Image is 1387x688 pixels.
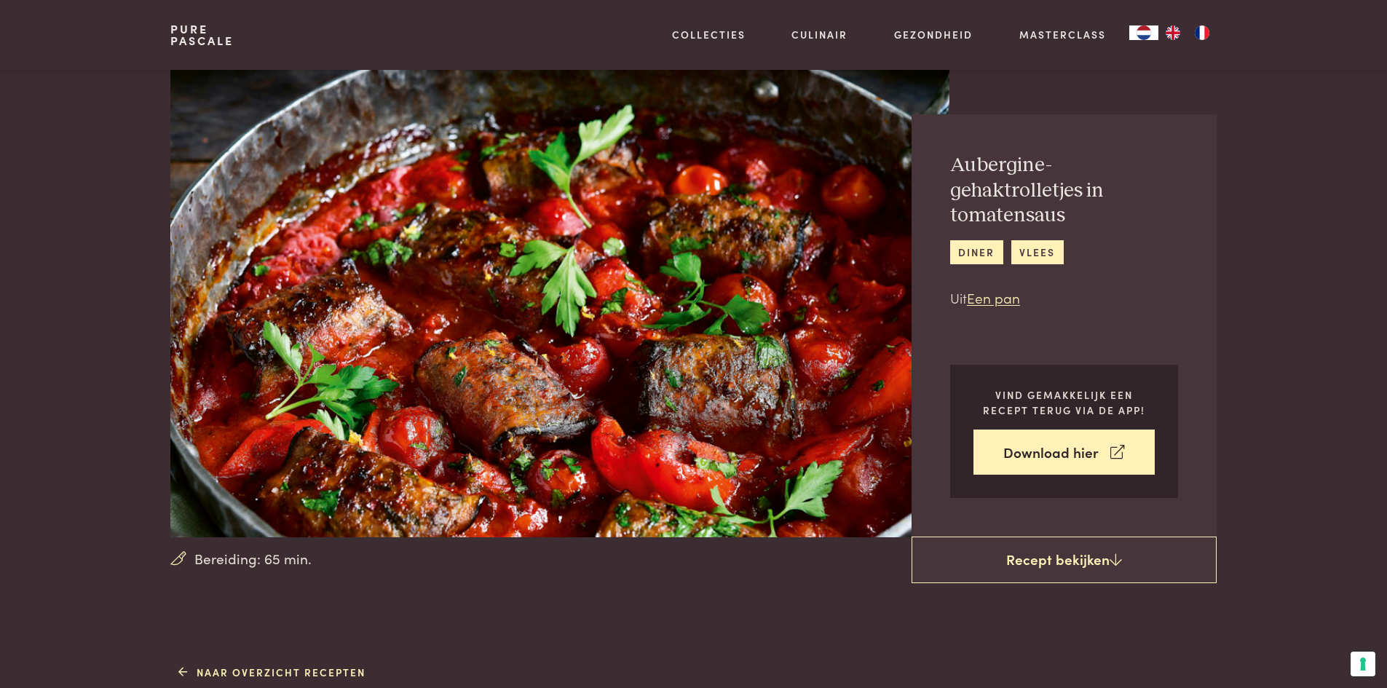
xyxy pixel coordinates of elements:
a: vlees [1011,240,1064,264]
span: Bereiding: 65 min. [194,548,312,569]
a: Recept bekijken [912,537,1217,583]
a: Collecties [672,27,746,42]
p: Uit [950,288,1178,309]
a: Een pan [967,288,1020,307]
p: Vind gemakkelijk een recept terug via de app! [973,387,1155,417]
ul: Language list [1158,25,1217,40]
a: Masterclass [1019,27,1106,42]
a: FR [1188,25,1217,40]
a: PurePascale [170,23,234,47]
a: diner [950,240,1003,264]
a: NL [1129,25,1158,40]
a: Gezondheid [894,27,973,42]
a: Naar overzicht recepten [178,665,365,680]
a: Culinair [791,27,847,42]
aside: Language selected: Nederlands [1129,25,1217,40]
a: Download hier [973,430,1155,475]
h2: Aubergine-gehaktrolletjes in tomatensaus [950,153,1178,229]
div: Language [1129,25,1158,40]
button: Uw voorkeuren voor toestemming voor trackingtechnologieën [1351,652,1375,676]
a: EN [1158,25,1188,40]
img: Aubergine-gehaktrolletjes in tomatensaus [170,70,949,537]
